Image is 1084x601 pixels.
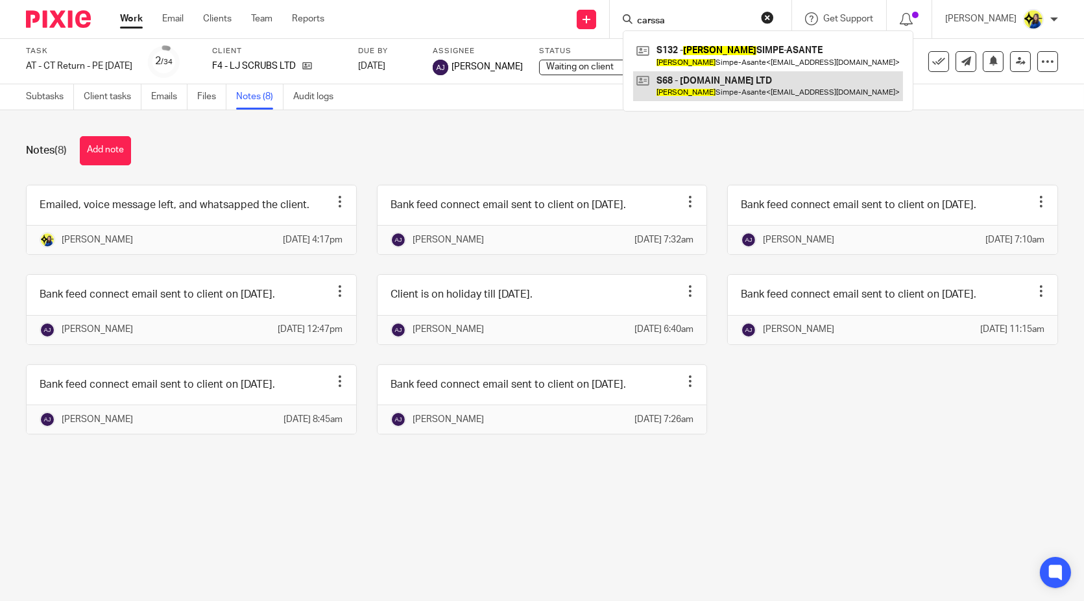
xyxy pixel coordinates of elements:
img: svg%3E [40,412,55,427]
button: Add note [80,136,131,165]
div: AT - CT Return - PE [DATE] [26,60,132,73]
img: Bobo-Starbridge%201.jpg [40,232,55,248]
a: Clients [203,12,232,25]
a: Work [120,12,143,25]
p: [DATE] 12:47pm [278,323,343,336]
a: Client tasks [84,84,141,110]
img: svg%3E [40,322,55,338]
button: Clear [761,11,774,24]
span: [PERSON_NAME] [452,60,523,73]
h1: Notes [26,144,67,158]
a: Team [251,12,272,25]
span: Waiting on client [546,62,614,71]
p: [PERSON_NAME] [62,413,133,426]
p: [PERSON_NAME] [413,323,484,336]
a: Reports [292,12,324,25]
img: svg%3E [391,232,406,248]
a: Email [162,12,184,25]
p: [DATE] 6:40am [634,323,693,336]
p: [PERSON_NAME] [62,233,133,246]
img: svg%3E [741,322,756,338]
p: F4 - LJ SCRUBS LTD [212,60,296,73]
a: Subtasks [26,84,74,110]
span: [DATE] [358,62,385,71]
label: Task [26,46,132,56]
div: AT - CT Return - PE 31-12-2024 [26,60,132,73]
p: [PERSON_NAME] [62,323,133,336]
img: svg%3E [741,232,756,248]
p: [PERSON_NAME] [413,413,484,426]
a: Audit logs [293,84,343,110]
p: [DATE] 7:32am [634,233,693,246]
p: [DATE] 11:15am [980,323,1044,336]
label: Due by [358,46,416,56]
p: [DATE] 7:26am [634,413,693,426]
img: svg%3E [433,60,448,75]
input: Search [636,16,753,27]
a: Notes (8) [236,84,283,110]
label: Status [539,46,669,56]
small: /34 [162,58,173,65]
p: [DATE] 7:10am [985,233,1044,246]
p: [PERSON_NAME] [413,233,484,246]
p: [DATE] 8:45am [284,413,343,426]
span: (8) [54,145,67,156]
img: svg%3E [391,412,406,427]
div: 2 [156,54,173,69]
img: Pixie [26,10,91,28]
label: Client [212,46,342,56]
img: Bobo-Starbridge%201.jpg [1023,9,1044,30]
p: [PERSON_NAME] [763,323,834,336]
label: Assignee [433,46,523,56]
p: [PERSON_NAME] [763,233,834,246]
a: Files [197,84,226,110]
p: [DATE] 4:17pm [283,233,343,246]
span: Get Support [823,14,873,23]
p: [PERSON_NAME] [945,12,1017,25]
a: Emails [151,84,187,110]
img: svg%3E [391,322,406,338]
